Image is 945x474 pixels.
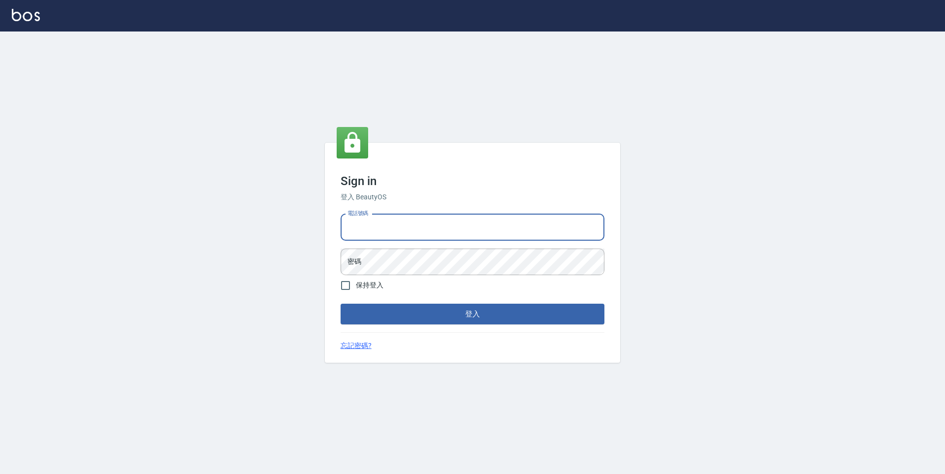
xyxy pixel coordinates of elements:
[341,192,604,202] h6: 登入 BeautyOS
[12,9,40,21] img: Logo
[341,304,604,324] button: 登入
[347,210,368,217] label: 電話號碼
[341,174,604,188] h3: Sign in
[341,341,372,351] a: 忘記密碼?
[356,280,383,290] span: 保持登入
